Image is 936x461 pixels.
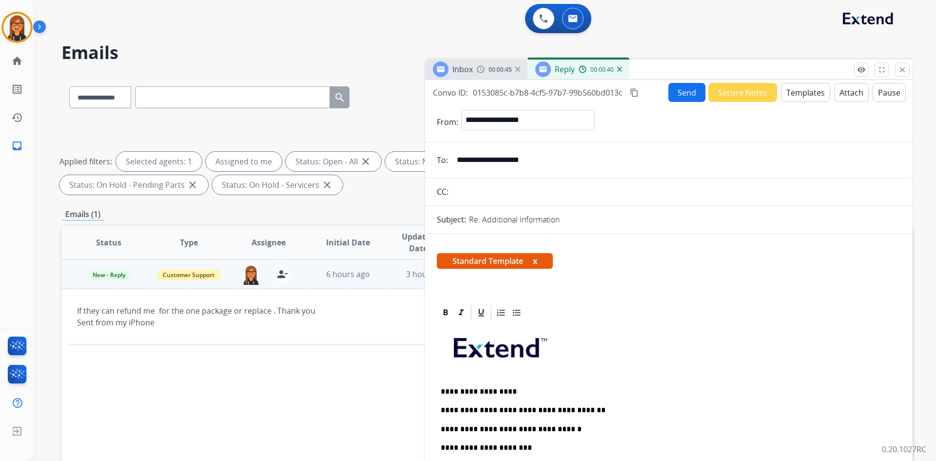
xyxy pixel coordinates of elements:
[834,83,869,102] button: Attach
[494,305,508,320] div: Ordered List
[321,179,333,191] mat-icon: close
[87,270,131,280] span: New - Reply
[3,14,31,41] img: avatar
[437,186,448,198] p: CC:
[668,83,705,102] button: Send
[187,179,198,191] mat-icon: close
[437,116,458,128] p: From:
[77,305,738,328] div: If they can refund me for the one package or replace . Thank you
[555,64,575,75] span: Reply
[157,270,220,280] span: Customer Support
[286,152,381,171] div: Status: Open - All
[437,253,553,269] span: Standard Template
[437,154,448,166] p: To:
[212,175,343,195] div: Status: On Hold - Servicers
[396,231,441,254] span: Updated Date
[61,43,913,62] h2: Emails
[877,65,886,74] mat-icon: fullscreen
[438,305,453,320] div: Bold
[898,65,907,74] mat-icon: close
[11,112,23,123] mat-icon: history
[857,65,866,74] mat-icon: remove_red_eye
[326,269,370,280] span: 6 hours ago
[241,264,261,285] img: agent-avatar
[326,237,370,248] span: Initial Date
[488,66,512,74] span: 00:00:45
[59,156,112,167] p: Applied filters:
[533,255,537,267] button: x
[276,268,288,280] mat-icon: person_remove
[116,152,202,171] div: Selected agents: 1
[469,214,560,225] p: Re: Additional Information
[433,87,468,99] p: Convo ID:
[180,237,198,248] span: Type
[59,175,208,195] div: Status: On Hold - Pending Parts
[11,140,23,152] mat-icon: inbox
[96,237,121,248] span: Status
[590,66,614,74] span: 00:00:40
[334,92,346,103] mat-icon: search
[252,237,286,248] span: Assignee
[474,305,488,320] div: Underline
[781,83,830,102] button: Templates
[509,305,524,320] div: Bullet List
[630,88,639,97] mat-icon: content_copy
[61,208,104,220] p: Emails (1)
[454,305,468,320] div: Italic
[882,443,926,455] p: 0.20.1027RC
[385,152,488,171] div: Status: New - Initial
[360,156,371,167] mat-icon: close
[873,83,906,102] button: Pause
[11,83,23,95] mat-icon: list_alt
[11,55,23,67] mat-icon: home
[473,87,623,98] span: 0153085c-b7b8-4cf5-97b7-99b560bd013c
[452,64,473,75] span: Inbox
[708,83,777,102] button: Secure Notes
[437,214,466,225] p: Subject:
[406,269,450,280] span: 3 hours ago
[206,152,282,171] div: Assigned to me
[77,317,738,328] div: Sent from my iPhone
